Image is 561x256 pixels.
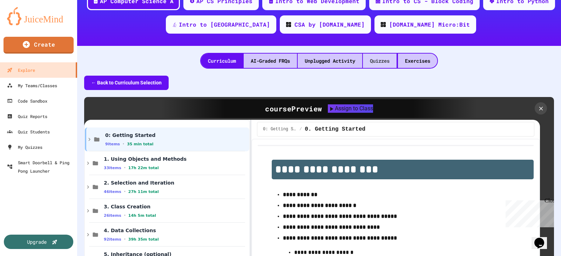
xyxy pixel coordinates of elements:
span: 35 min total [127,142,153,146]
span: 3. Class Creation [104,203,248,210]
span: 0: Getting Started [263,126,297,132]
div: Code Sandbox [7,97,47,105]
span: 4. Data Collections [104,227,248,234]
img: CODE_logo_RGB.png [286,22,291,27]
span: 46 items [104,189,121,194]
div: Explore [7,66,35,74]
button: Assign to Class [328,104,373,113]
span: / [299,126,302,132]
div: My Quizzes [7,143,42,151]
div: course Preview [265,103,322,114]
span: 14h 5m total [128,213,156,218]
div: Quiz Reports [7,112,47,120]
img: logo-orange.svg [7,7,70,25]
button: ← Back to Curriculum Selection [84,76,169,90]
div: My Teams/Classes [7,81,57,90]
span: • [124,165,126,171]
span: 27h 11m total [128,189,159,194]
div: Intro to [GEOGRAPHIC_DATA] [179,20,270,29]
span: 26 items [104,213,121,218]
div: [DOMAIN_NAME] Micro:Bit [389,20,470,29]
div: Smart Doorbell & Ping Pong Launcher [7,158,74,175]
a: Create [4,37,74,54]
span: 0: Getting Started [105,132,248,138]
img: CODE_logo_RGB.png [381,22,386,27]
div: CSA by [DOMAIN_NAME] [295,20,365,29]
span: 33 items [104,166,121,170]
div: Quizzes [363,54,397,68]
span: 2. Selection and Iteration [104,180,248,186]
span: • [124,213,126,218]
span: • [124,236,126,242]
span: 39h 35m total [128,237,159,242]
div: Chat with us now!Close [3,3,48,44]
iframe: chat widget [532,228,554,249]
div: AI-Graded FRQs [244,54,297,68]
span: • [123,141,124,147]
span: 92 items [104,237,121,242]
span: 9 items [105,142,120,146]
span: 1. Using Objects and Methods [104,156,248,162]
div: Upgrade [27,238,47,245]
div: Quiz Students [7,127,50,136]
span: 0. Getting Started [305,125,365,133]
span: 17h 22m total [128,166,159,170]
span: • [124,189,126,194]
div: Unplugged Activity [298,54,362,68]
iframe: chat widget [503,198,554,227]
div: Exercises [398,54,437,68]
div: Curriculum [201,54,243,68]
